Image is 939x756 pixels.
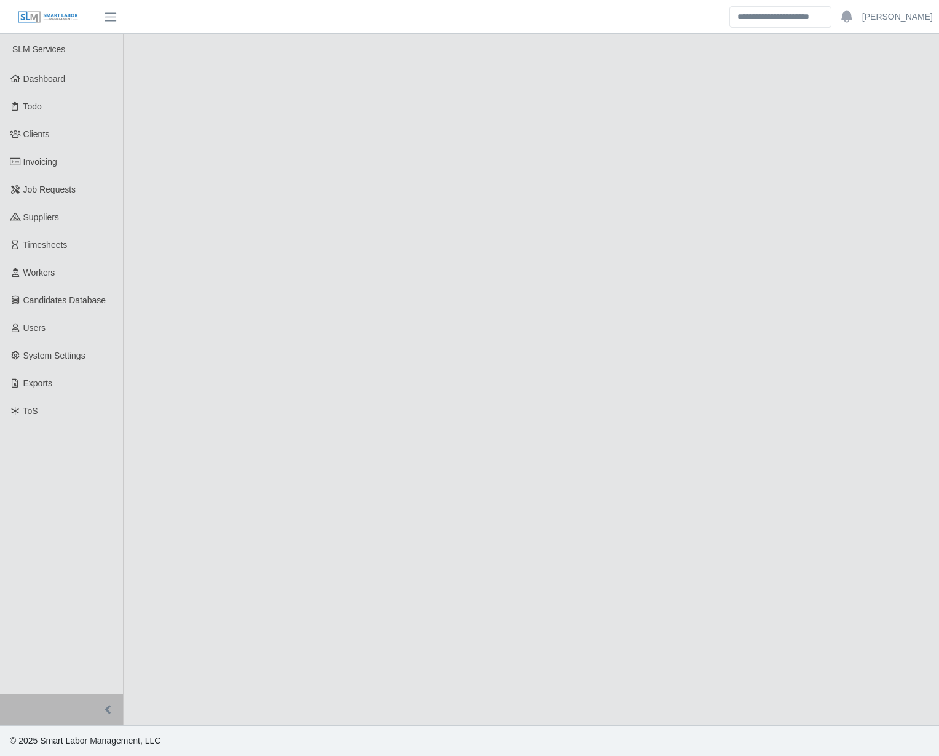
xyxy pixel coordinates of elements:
[23,185,76,194] span: Job Requests
[23,212,59,222] span: Suppliers
[862,10,933,23] a: [PERSON_NAME]
[729,6,831,28] input: Search
[23,157,57,167] span: Invoicing
[23,74,66,84] span: Dashboard
[23,351,85,360] span: System Settings
[17,10,79,24] img: SLM Logo
[23,101,42,111] span: Todo
[23,268,55,277] span: Workers
[23,378,52,388] span: Exports
[23,129,50,139] span: Clients
[23,323,46,333] span: Users
[10,736,160,746] span: © 2025 Smart Labor Management, LLC
[23,295,106,305] span: Candidates Database
[23,240,68,250] span: Timesheets
[12,44,65,54] span: SLM Services
[23,406,38,416] span: ToS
